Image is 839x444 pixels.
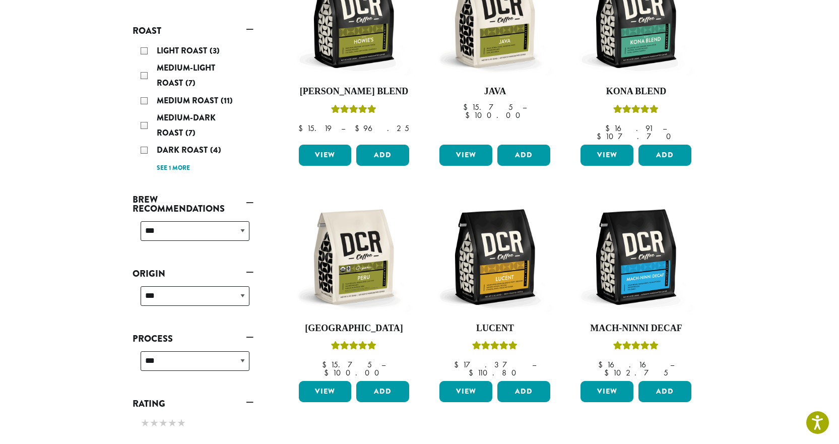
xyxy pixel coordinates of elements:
[598,359,607,370] span: $
[613,103,659,118] div: Rated 5.00 out of 5
[177,416,186,430] span: ★
[613,340,659,355] div: Rated 5.00 out of 5
[578,199,694,377] a: Mach-Ninni DecafRated 5.00 out of 5
[185,77,196,89] span: (7)
[210,45,220,56] span: (3)
[497,145,550,166] button: Add
[578,199,694,315] img: DCR-12oz-Mach-Ninni-Decaf-Stock-scaled.png
[133,412,253,435] div: Rating
[210,144,221,156] span: (4)
[331,103,376,118] div: Rated 4.67 out of 5
[463,102,513,112] bdi: 15.75
[463,102,472,112] span: $
[324,367,333,378] span: $
[221,95,233,106] span: (11)
[605,123,614,134] span: $
[604,367,668,378] bdi: 102.75
[296,199,412,315] img: DCR-12oz-FTO-Peru-Stock-scaled.png
[355,123,363,134] span: $
[133,330,253,347] a: Process
[437,323,553,334] h4: Lucent
[299,145,352,166] a: View
[454,359,463,370] span: $
[298,123,307,134] span: $
[454,359,523,370] bdi: 17.37
[465,110,525,120] bdi: 100.00
[437,199,553,315] img: DCR-12oz-Lucent-Stock-scaled.png
[331,340,376,355] div: Rated 4.83 out of 5
[605,123,653,134] bdi: 16.91
[472,340,518,355] div: Rated 5.00 out of 5
[597,131,676,142] bdi: 107.70
[437,86,553,97] h4: Java
[578,323,694,334] h4: Mach-Ninni Decaf
[638,145,691,166] button: Add
[322,359,331,370] span: $
[157,144,210,156] span: Dark Roast
[670,359,674,370] span: –
[150,416,159,430] span: ★
[469,367,521,378] bdi: 110.80
[532,359,536,370] span: –
[133,217,253,253] div: Brew Recommendations
[324,367,384,378] bdi: 100.00
[355,123,409,134] bdi: 96.25
[439,145,492,166] a: View
[523,102,527,112] span: –
[157,62,215,89] span: Medium-Light Roast
[133,347,253,383] div: Process
[296,86,412,97] h4: [PERSON_NAME] Blend
[159,416,168,430] span: ★
[157,112,216,139] span: Medium-Dark Roast
[133,22,253,39] a: Roast
[356,145,409,166] button: Add
[157,45,210,56] span: Light Roast
[597,131,605,142] span: $
[598,359,661,370] bdi: 16.16
[298,123,332,134] bdi: 15.19
[157,95,221,106] span: Medium Roast
[133,265,253,282] a: Origin
[439,381,492,402] a: View
[497,381,550,402] button: Add
[296,199,412,377] a: [GEOGRAPHIC_DATA]Rated 4.83 out of 5
[168,416,177,430] span: ★
[356,381,409,402] button: Add
[381,359,385,370] span: –
[133,282,253,318] div: Origin
[580,145,633,166] a: View
[299,381,352,402] a: View
[141,416,150,430] span: ★
[157,163,190,173] a: See 1 more
[580,381,633,402] a: View
[578,86,694,97] h4: Kona Blend
[185,127,196,139] span: (7)
[133,395,253,412] a: Rating
[604,367,613,378] span: $
[437,199,553,377] a: LucentRated 5.00 out of 5
[296,323,412,334] h4: [GEOGRAPHIC_DATA]
[133,39,253,179] div: Roast
[322,359,372,370] bdi: 15.75
[469,367,477,378] span: $
[465,110,474,120] span: $
[341,123,345,134] span: –
[133,191,253,217] a: Brew Recommendations
[638,381,691,402] button: Add
[663,123,667,134] span: –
